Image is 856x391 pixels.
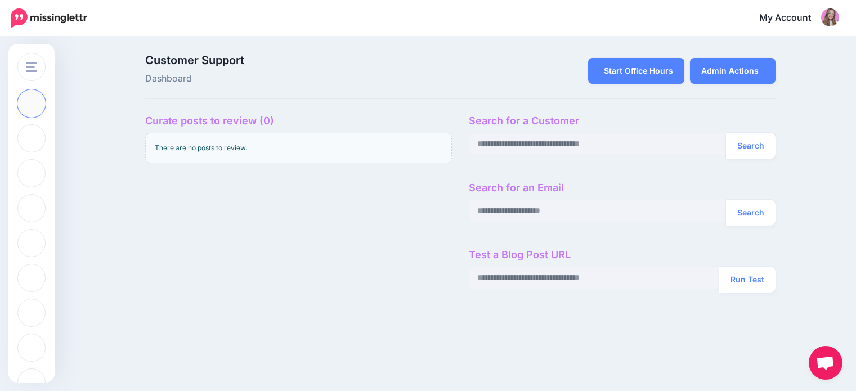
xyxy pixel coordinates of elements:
[748,5,839,32] a: My Account
[145,71,560,86] span: Dashboard
[588,58,684,84] a: Start Office Hours
[719,267,776,293] button: Run Test
[469,249,776,261] h4: Test a Blog Post URL
[809,346,842,380] a: Chat abierto
[469,115,776,127] h4: Search for a Customer
[26,62,37,72] img: menu.png
[726,200,776,226] button: Search
[145,133,452,163] div: There are no posts to review.
[726,133,776,159] button: Search
[469,182,776,194] h4: Search for an Email
[145,55,560,66] span: Customer Support
[145,115,452,127] h4: Curate posts to review (0)
[11,8,87,28] img: Missinglettr
[690,58,776,84] a: Admin Actions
